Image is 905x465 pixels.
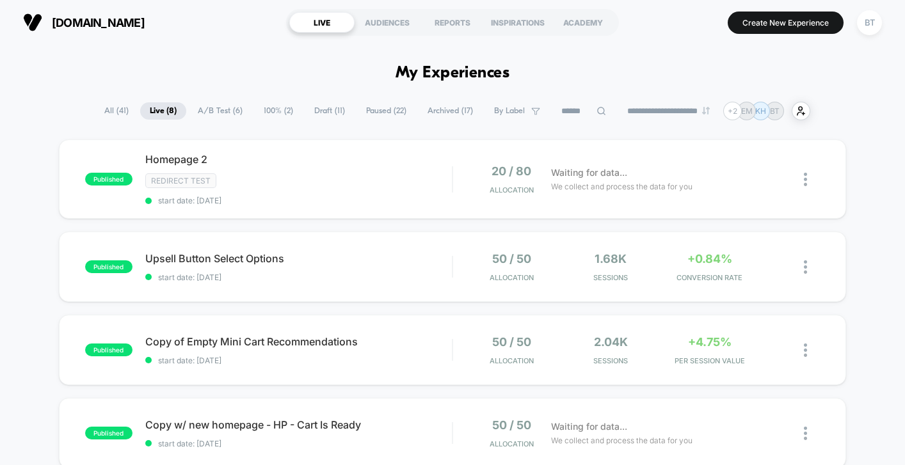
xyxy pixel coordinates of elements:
[145,439,452,448] span: start date: [DATE]
[23,13,42,32] img: Visually logo
[565,273,657,282] span: Sessions
[857,10,882,35] div: BT
[85,343,132,356] span: published
[145,173,216,188] span: Redirect Test
[492,252,531,265] span: 50 / 50
[550,12,616,33] div: ACADEMY
[145,418,452,431] span: Copy w/ new homepage - HP - Cart Is Ready
[145,153,452,166] span: Homepage 2
[145,272,452,282] span: start date: [DATE]
[485,12,550,33] div: INSPIRATIONS
[594,335,628,349] span: 2.04k
[355,12,420,33] div: AUDIENCES
[490,185,534,194] span: Allocation
[663,356,755,365] span: PER SESSION VALUE
[85,260,132,273] span: published
[755,106,766,116] p: KH
[687,252,732,265] span: +0.84%
[145,335,452,348] span: Copy of Empty Mini Cart Recommendations
[19,12,148,33] button: [DOMAIN_NAME]
[490,273,534,282] span: Allocation
[770,106,780,116] p: BT
[551,166,627,180] span: Waiting for data...
[356,102,416,120] span: Paused ( 22 )
[728,12,844,34] button: Create New Experience
[418,102,483,120] span: Archived ( 17 )
[145,356,452,365] span: start date: [DATE]
[52,16,145,29] span: [DOMAIN_NAME]
[723,102,742,120] div: + 2
[492,164,531,178] span: 20 / 80
[188,102,252,120] span: A/B Test ( 6 )
[804,260,807,274] img: close
[420,12,485,33] div: REPORTS
[145,196,452,205] span: start date: [DATE]
[595,252,627,265] span: 1.68k
[551,420,627,434] span: Waiting for data...
[396,64,510,83] h1: My Experiences
[140,102,186,120] span: Live ( 8 )
[145,252,452,265] span: Upsell Button Select Options
[741,106,753,116] p: EM
[254,102,303,120] span: 100% ( 2 )
[804,343,807,357] img: close
[551,434,693,446] span: We collect and process the data for you
[95,102,138,120] span: All ( 41 )
[492,418,531,432] span: 50 / 50
[490,439,534,448] span: Allocation
[551,180,693,193] span: We collect and process the data for you
[565,356,657,365] span: Sessions
[702,107,710,114] img: end
[853,10,886,36] button: BT
[804,427,807,440] img: close
[289,12,355,33] div: LIVE
[85,173,132,185] span: published
[494,106,525,116] span: By Label
[492,335,531,349] span: 50 / 50
[490,356,534,365] span: Allocation
[85,427,132,439] span: published
[305,102,355,120] span: Draft ( 11 )
[688,335,732,349] span: +4.75%
[804,173,807,186] img: close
